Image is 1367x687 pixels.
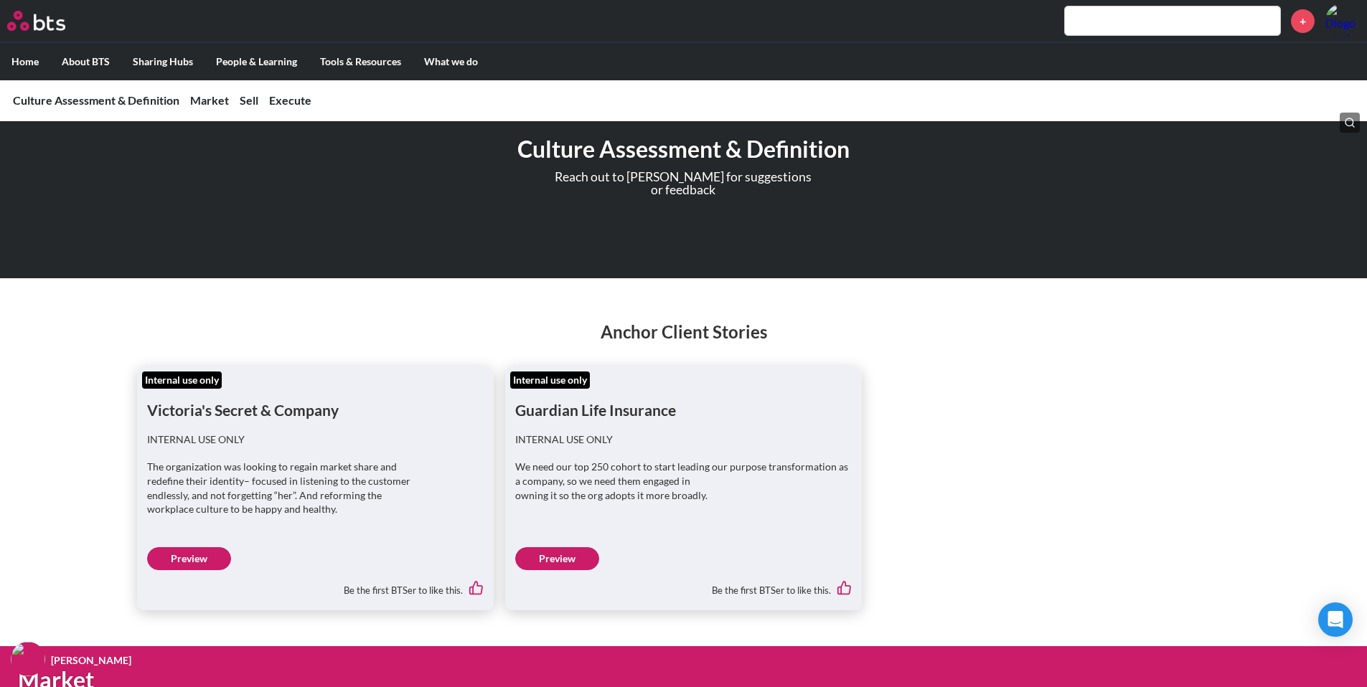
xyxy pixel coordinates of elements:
img: BTS Logo [7,11,65,31]
a: Execute [269,93,311,107]
p: Reach out to [PERSON_NAME] for suggestions or feedback [550,171,816,196]
h1: Victoria's Secret & Company [147,376,484,420]
a: Preview [147,547,231,570]
label: People & Learning [205,43,309,80]
div: Open Intercom Messenger [1318,602,1353,637]
p: We need our top 250 cohort to start leading our purpose transformation as a company, so we need t... [515,460,852,502]
div: Be the first BTSer to like this. [515,570,852,600]
label: About BTS [50,43,121,80]
p: The organization was looking to regain market share and redefine their identity– focused in liste... [147,460,484,516]
figcaption: [PERSON_NAME] [48,651,134,668]
div: Internal use only [510,371,590,389]
h1: Guardian Life Insurance [515,376,852,420]
a: Go home [7,11,92,31]
label: Sharing Hubs [121,43,205,80]
a: Preview [515,547,599,570]
p: INTERNAL USE ONLY [147,432,484,447]
a: Culture Assessment & Definition [13,93,179,107]
div: Internal use only [142,371,222,389]
p: INTERNAL USE ONLY [515,432,852,447]
a: Profile [1325,4,1360,38]
label: Tools & Resources [309,43,413,80]
img: Diogo Maciel [1325,4,1360,38]
a: Sell [240,93,258,107]
a: + [1291,9,1315,33]
a: Market [190,93,229,107]
label: What we do [413,43,489,80]
div: Be the first BTSer to like this. [147,570,484,600]
img: F [11,642,45,676]
h1: Culture Assessment & Definition [517,133,850,166]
